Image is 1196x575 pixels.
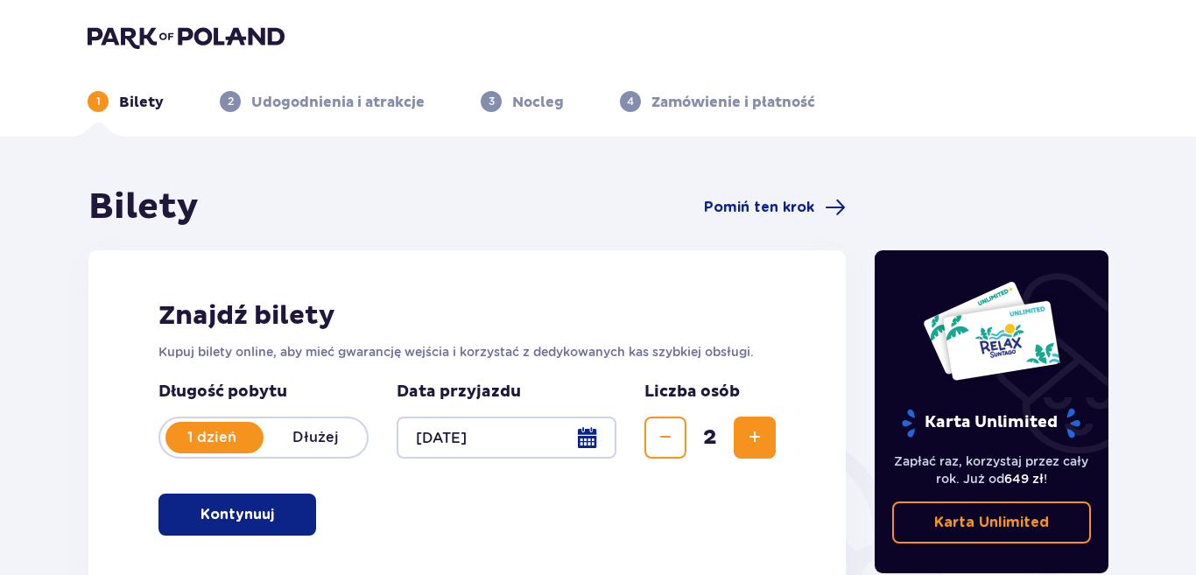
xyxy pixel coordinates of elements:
[934,513,1049,532] p: Karta Unlimited
[88,91,164,112] div: 1Bilety
[158,299,776,333] h2: Znajdź bilety
[397,382,521,403] p: Data przyjazdu
[96,94,101,109] p: 1
[158,343,776,361] p: Kupuj bilety online, aby mieć gwarancję wejścia i korzystać z dedykowanych kas szybkiej obsługi.
[228,94,234,109] p: 2
[220,91,425,112] div: 2Udogodnienia i atrakcje
[690,424,730,451] span: 2
[158,382,369,403] p: Długość pobytu
[512,93,564,112] p: Nocleg
[481,91,564,112] div: 3Nocleg
[158,494,316,536] button: Kontynuuj
[264,428,367,447] p: Dłużej
[489,94,495,109] p: 3
[900,408,1082,438] p: Karta Unlimited
[644,382,740,403] p: Liczba osób
[88,186,199,229] h1: Bilety
[1004,472,1044,486] span: 649 zł
[704,198,814,217] span: Pomiń ten krok
[160,428,264,447] p: 1 dzień
[734,417,776,459] button: Zwiększ
[922,280,1061,382] img: Dwie karty całoroczne do Suntago z napisem 'UNLIMITED RELAX', na białym tle z tropikalnymi liśćmi...
[651,93,815,112] p: Zamówienie i płatność
[119,93,164,112] p: Bilety
[892,501,1092,543] a: Karta Unlimited
[251,93,425,112] p: Udogodnienia i atrakcje
[88,25,285,49] img: Park of Poland logo
[892,452,1092,487] p: Zapłać raz, korzystaj przez cały rok. Już od !
[627,94,634,109] p: 4
[201,505,274,524] p: Kontynuuj
[644,417,686,459] button: Zmniejsz
[704,197,846,218] a: Pomiń ten krok
[620,91,815,112] div: 4Zamówienie i płatność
